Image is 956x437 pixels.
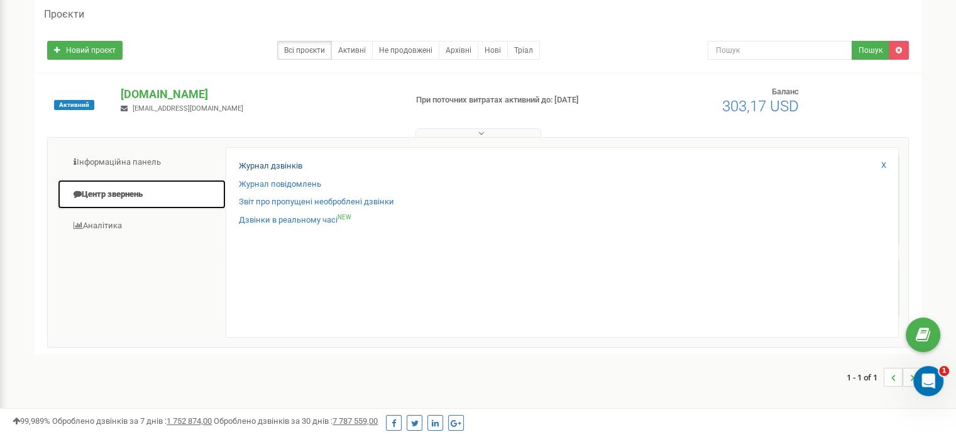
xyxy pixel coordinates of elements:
[772,87,799,96] span: Баланс
[239,214,351,226] a: Дзвінки в реальному часіNEW
[52,416,212,426] span: Оброблено дзвінків за 7 днів :
[214,416,378,426] span: Оброблено дзвінків за 30 днів :
[331,41,373,60] a: Активні
[708,41,852,60] input: Пошук
[57,179,226,210] a: Центр звернень
[372,41,439,60] a: Не продовжені
[121,86,395,102] p: [DOMAIN_NAME]
[239,160,302,172] a: Журнал дзвінків
[54,100,94,110] span: Активний
[939,366,949,376] span: 1
[57,211,226,241] a: Аналiтика
[852,41,889,60] button: Пошук
[507,41,540,60] a: Тріал
[167,416,212,426] u: 1 752 874,00
[239,179,321,191] a: Журнал повідомлень
[913,366,943,396] iframe: Intercom live chat
[881,160,886,172] a: X
[478,41,508,60] a: Нові
[416,94,617,106] p: При поточних витратах активний до: [DATE]
[439,41,478,60] a: Архівні
[133,104,243,113] span: [EMAIL_ADDRESS][DOMAIN_NAME]
[722,97,799,115] span: 303,17 USD
[13,416,50,426] span: 99,989%
[847,355,921,399] nav: ...
[847,368,884,387] span: 1 - 1 of 1
[239,196,394,208] a: Звіт про пропущені необроблені дзвінки
[47,41,123,60] a: Новий проєкт
[57,147,226,178] a: Інформаційна панель
[332,416,378,426] u: 7 787 559,00
[277,41,332,60] a: Всі проєкти
[338,214,351,221] sup: NEW
[44,9,84,20] h5: Проєкти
